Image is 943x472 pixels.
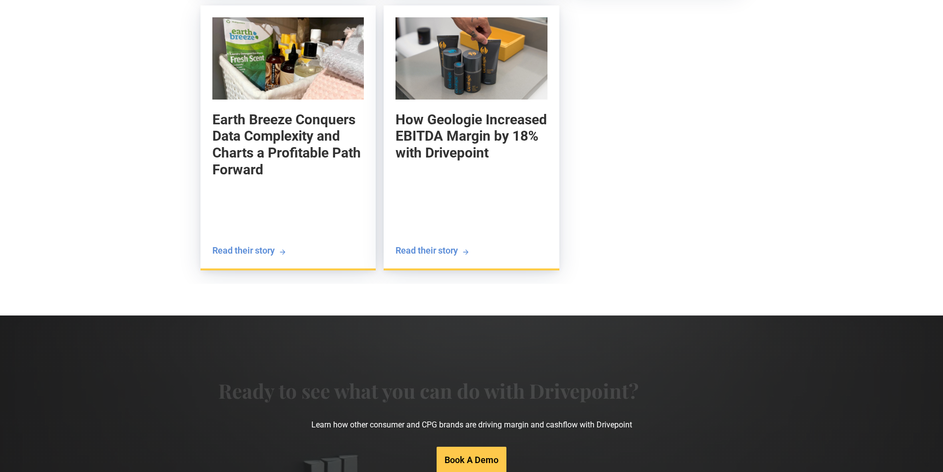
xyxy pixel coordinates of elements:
img: How Geologie Increased EBITDA Margin by 18% with Drivepoint [396,17,547,100]
h5: How Geologie Increased EBITDA Margin by 18% with Drivepoint [396,111,547,161]
img: Earth Breeze Conquers Data Complexity and Charts a Profitable Path Forward [212,17,364,100]
div: Read their story [396,244,458,257]
div: Read their story [212,244,275,257]
h4: Ready to see what you can do with Drivepoint? [218,379,639,403]
a: Earth Breeze Conquers Data Complexity and Charts a Profitable Path ForwardEarth Breeze Conquers D... [200,5,376,271]
a: How Geologie Increased EBITDA Margin by 18% with DrivepointHow Geologie Increased EBITDA Margin b... [384,5,559,271]
iframe: Chat Widget [765,345,943,472]
h5: Earth Breeze Conquers Data Complexity and Charts a Profitable Path Forward [212,111,364,178]
p: Learn how other consumer and CPG brands are driving margin and cashflow with Drivepoint [261,403,682,447]
div: Widget de chat [765,345,943,472]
